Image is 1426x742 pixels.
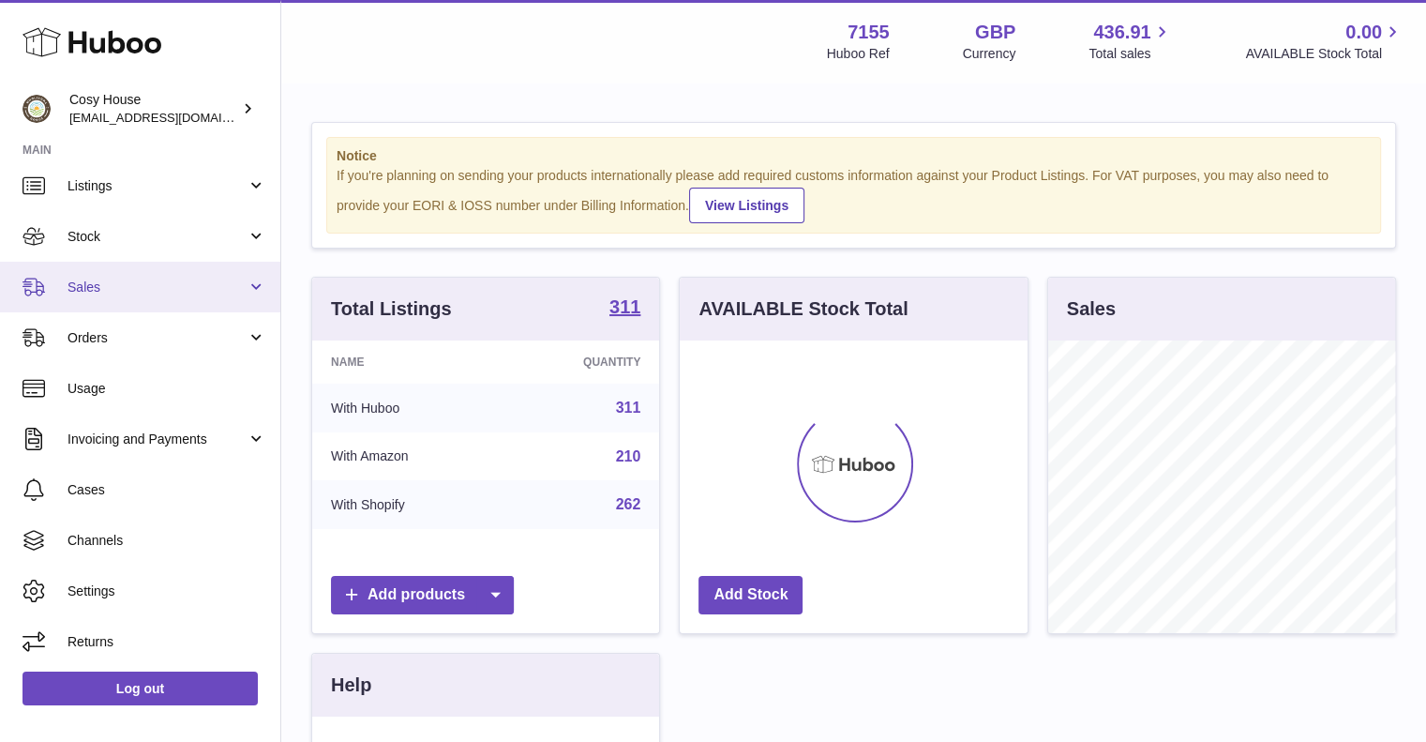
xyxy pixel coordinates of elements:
strong: Notice [337,147,1371,165]
a: 311 [616,400,641,416]
span: Usage [68,380,266,398]
span: Stock [68,228,247,246]
span: Settings [68,583,266,600]
h3: AVAILABLE Stock Total [698,296,908,322]
span: 436.91 [1093,20,1150,45]
a: Log out [23,672,258,705]
a: 262 [616,496,641,512]
a: 436.91 Total sales [1088,20,1172,63]
img: info@wholesomegoods.com [23,95,51,123]
span: Cases [68,481,266,499]
td: With Amazon [312,432,503,481]
h3: Total Listings [331,296,452,322]
span: AVAILABLE Stock Total [1245,45,1403,63]
td: With Shopify [312,480,503,529]
div: Cosy House [69,91,238,127]
span: Invoicing and Payments [68,431,247,448]
strong: 7155 [848,20,890,45]
th: Quantity [503,341,660,384]
h3: Sales [1067,296,1116,322]
a: 311 [609,297,640,320]
span: Returns [68,633,266,651]
span: Orders [68,329,247,347]
span: 0.00 [1345,20,1382,45]
span: Sales [68,279,247,296]
th: Name [312,341,503,384]
div: Currency [963,45,1016,63]
span: Channels [68,532,266,550]
a: View Listings [689,188,804,223]
h3: Help [331,673,371,698]
div: Huboo Ref [827,45,890,63]
a: 0.00 AVAILABLE Stock Total [1245,20,1403,63]
span: Listings [68,177,247,195]
a: Add products [331,576,514,614]
a: Add Stock [698,576,803,614]
td: With Huboo [312,384,503,432]
strong: GBP [975,20,1015,45]
span: Total sales [1088,45,1172,63]
a: 210 [616,448,641,464]
span: [EMAIL_ADDRESS][DOMAIN_NAME] [69,110,276,125]
div: If you're planning on sending your products internationally please add required customs informati... [337,167,1371,223]
strong: 311 [609,297,640,316]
